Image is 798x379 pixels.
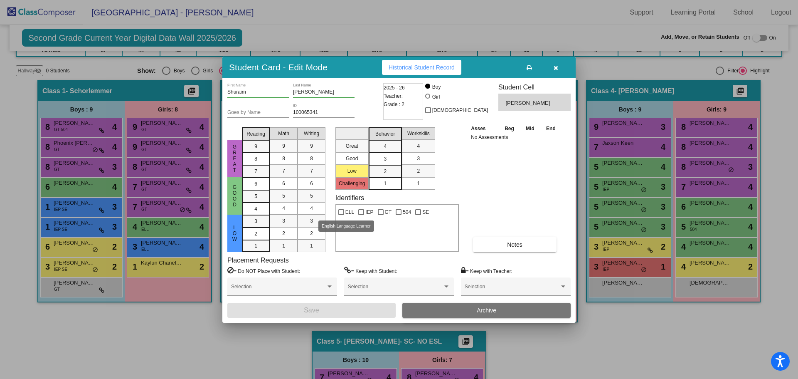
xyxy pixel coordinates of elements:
span: 3 [254,218,257,225]
span: 1 [282,242,285,250]
span: 4 [254,205,257,213]
span: 6 [254,180,257,188]
span: 4 [384,143,387,150]
input: Enter ID [293,110,355,116]
span: Low [231,225,239,242]
span: 5 [254,193,257,200]
span: 2 [384,168,387,175]
span: 8 [254,155,257,163]
span: 1 [254,242,257,250]
span: Archive [477,307,496,314]
span: 2 [417,167,420,175]
span: 9 [310,142,313,150]
span: 7 [282,167,285,175]
span: Workskills [407,130,430,137]
span: 9 [282,142,285,150]
span: 5 [310,192,313,200]
span: Behavior [375,130,395,138]
span: 7 [310,167,313,175]
span: Good [231,184,239,208]
button: Save [227,303,396,318]
span: 504 [403,207,411,217]
span: 5 [282,192,285,200]
span: GT [385,207,392,217]
input: goes by name [227,110,289,116]
span: 2 [282,230,285,237]
span: 6 [282,180,285,187]
span: Reading [246,130,265,138]
span: 9 [254,143,257,150]
span: Math [278,130,289,137]
h3: Student Card - Edit Mode [229,62,328,72]
span: 4 [417,142,420,150]
span: 1 [417,180,420,187]
span: Writing [304,130,319,137]
span: 7 [254,168,257,175]
span: 2025 - 26 [384,84,405,92]
td: No Assessments [469,133,562,141]
span: Notes [507,241,522,248]
label: Placement Requests [227,256,289,264]
div: Girl [432,93,440,101]
button: Historical Student Record [382,60,461,75]
span: 3 [310,217,313,225]
label: = Keep with Teacher: [461,267,512,275]
span: SE [422,207,429,217]
span: 8 [282,155,285,162]
label: Identifiers [335,194,364,202]
span: [PERSON_NAME] [505,99,552,107]
span: Historical Student Record [389,64,455,71]
div: Boy [432,83,441,91]
span: 4 [310,205,313,212]
span: Teacher: [384,92,403,100]
span: 3 [417,155,420,162]
span: 1 [384,180,387,187]
th: Asses [469,124,499,133]
span: Great [231,144,239,173]
th: Mid [520,124,540,133]
th: Beg [499,124,520,133]
span: 3 [384,155,387,163]
span: Save [304,307,319,314]
span: [DEMOGRAPHIC_DATA] [432,105,488,115]
th: End [540,124,562,133]
span: 2 [310,230,313,237]
span: ELL [345,207,354,217]
span: 3 [282,217,285,225]
span: 6 [310,180,313,187]
span: IEP [365,207,373,217]
label: = Keep with Student: [344,267,397,275]
h3: Student Cell [498,83,571,91]
label: = Do NOT Place with Student: [227,267,300,275]
span: 4 [282,205,285,212]
span: 8 [310,155,313,162]
span: Grade : 2 [384,100,404,109]
span: 2 [254,230,257,238]
button: Notes [473,237,557,252]
button: Archive [402,303,571,318]
span: 1 [310,242,313,250]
